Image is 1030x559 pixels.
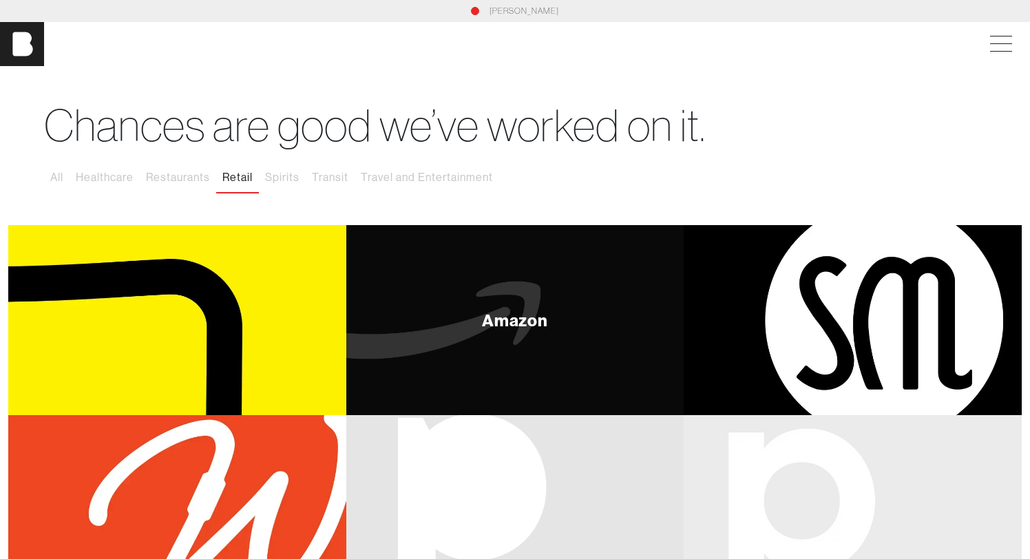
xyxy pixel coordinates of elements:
button: Travel and Entertainment [355,163,499,192]
a: [PERSON_NAME] [490,5,559,17]
button: Restaurants [140,163,216,192]
div: Amazon [482,312,549,328]
button: Transit [306,163,355,192]
h1: Chances are good we’ve worked on it. [44,99,986,152]
button: Healthcare [70,163,140,192]
button: All [44,163,70,192]
a: Amazon [346,225,684,415]
button: Spirits [259,163,306,192]
button: Retail [216,163,259,192]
